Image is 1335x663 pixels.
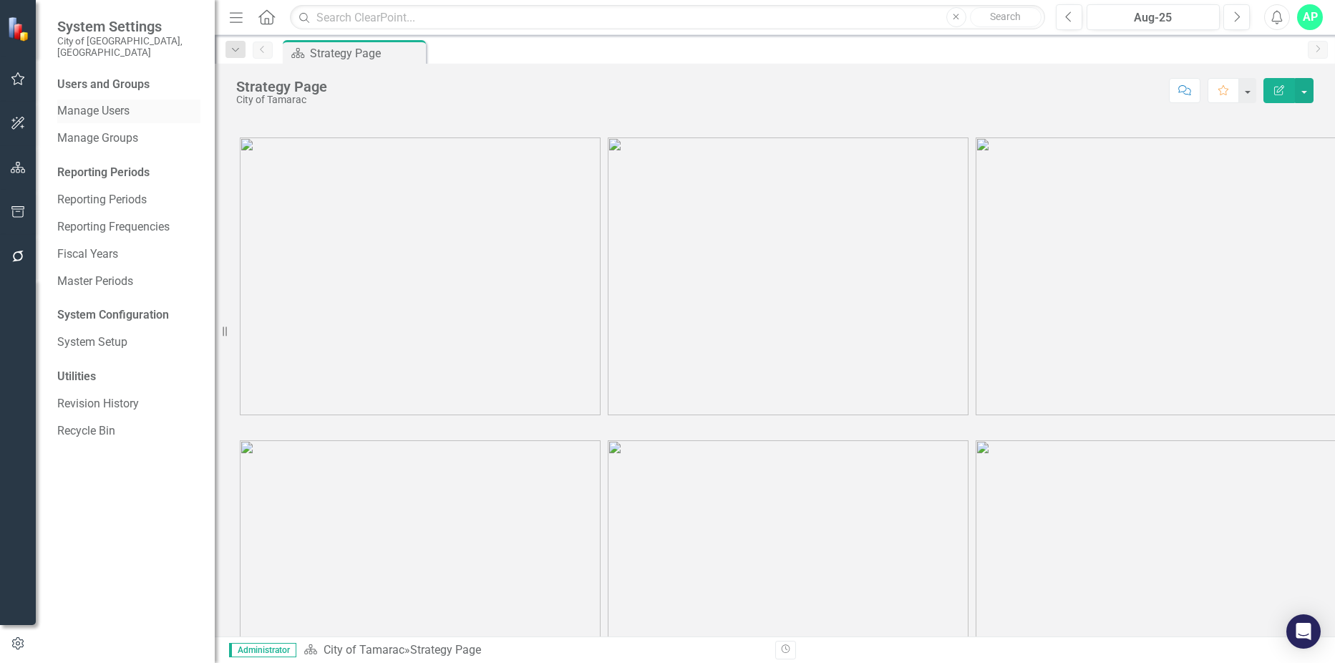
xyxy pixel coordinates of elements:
img: tamarac2%20v3.png [608,137,969,415]
img: ClearPoint Strategy [7,16,32,41]
a: Master Periods [57,274,200,290]
a: Reporting Periods [57,192,200,208]
a: Reporting Frequencies [57,219,200,236]
input: Search ClearPoint... [290,5,1044,30]
span: Search [990,11,1021,22]
div: Aug-25 [1092,9,1215,26]
div: Strategy Page [310,44,422,62]
button: Search [970,7,1042,27]
a: City of Tamarac [324,643,404,657]
a: Fiscal Years [57,246,200,263]
a: Recycle Bin [57,423,200,440]
div: Strategy Page [236,79,327,95]
div: City of Tamarac [236,95,327,105]
small: City of [GEOGRAPHIC_DATA], [GEOGRAPHIC_DATA] [57,35,200,59]
div: » [304,642,764,659]
a: Manage Users [57,103,200,120]
button: AP [1297,4,1323,30]
span: System Settings [57,18,200,35]
span: Administrator [229,643,296,657]
button: Aug-25 [1087,4,1220,30]
div: Users and Groups [57,77,200,93]
div: Utilities [57,369,200,385]
div: System Configuration [57,307,200,324]
div: Reporting Periods [57,165,200,181]
a: Manage Groups [57,130,200,147]
img: tamarac1%20v3.png [240,137,601,415]
div: Open Intercom Messenger [1286,614,1321,649]
div: Strategy Page [410,643,481,657]
a: System Setup [57,334,200,351]
a: Revision History [57,396,200,412]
